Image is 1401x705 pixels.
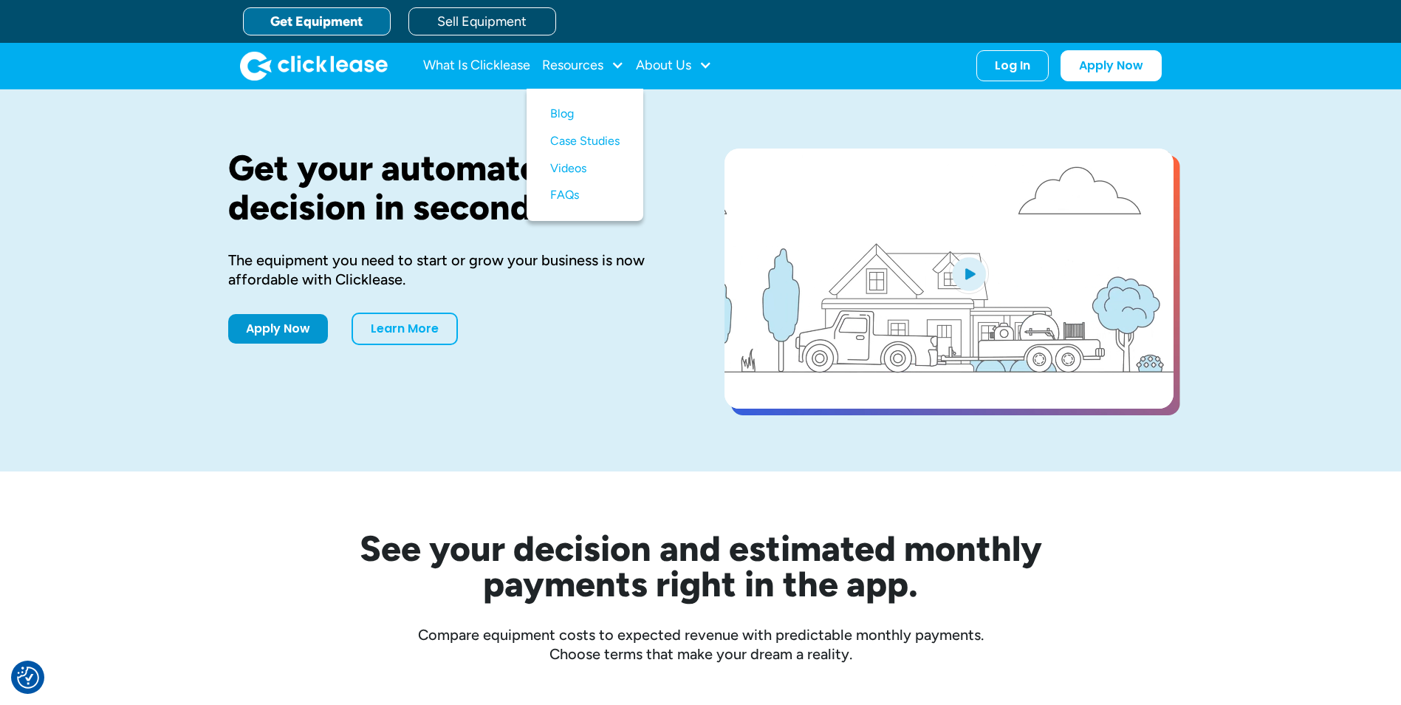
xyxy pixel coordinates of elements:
[423,51,530,81] a: What Is Clicklease
[725,149,1174,409] a: open lightbox
[287,531,1114,602] h2: See your decision and estimated monthly payments right in the app.
[1061,50,1162,81] a: Apply Now
[240,51,388,81] img: Clicklease logo
[228,251,677,289] div: The equipment you need to start or grow your business is now affordable with Clicklease.
[228,625,1174,664] div: Compare equipment costs to expected revenue with predictable monthly payments. Choose terms that ...
[243,7,391,35] a: Get Equipment
[542,51,624,81] div: Resources
[352,313,458,345] a: Learn More
[995,58,1030,73] div: Log In
[228,149,677,227] h1: Get your automated decision in seconds.
[550,128,620,155] a: Case Studies
[228,314,328,344] a: Apply Now
[527,89,643,221] nav: Resources
[17,667,39,689] button: Consent Preferences
[240,51,388,81] a: home
[550,182,620,209] a: FAQs
[636,51,712,81] div: About Us
[550,101,620,128] a: Blog
[949,253,989,294] img: Blue play button logo on a light blue circular background
[408,7,556,35] a: Sell Equipment
[17,667,39,689] img: Revisit consent button
[550,155,620,183] a: Videos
